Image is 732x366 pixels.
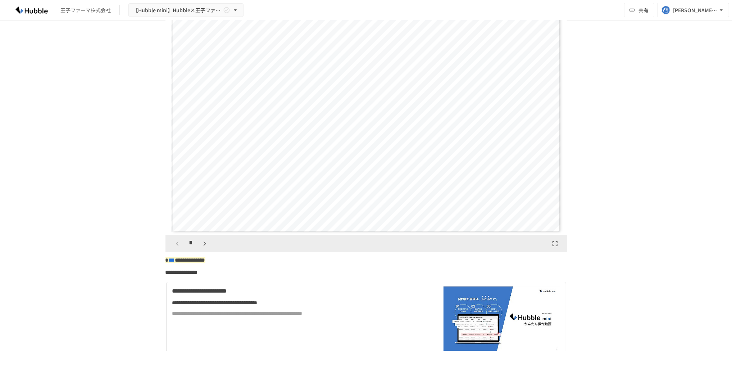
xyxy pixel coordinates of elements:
[9,4,55,16] img: HzDRNkGCf7KYO4GfwKnzITak6oVsp5RHeZBEM1dQFiQ
[165,10,567,235] div: Page 1
[128,3,244,17] button: 【Hubble mini】Hubble×王子ファーマ オンボーディングプロジェクト
[673,6,718,15] div: [PERSON_NAME][EMAIL_ADDRESS][PERSON_NAME][DOMAIN_NAME]
[638,6,649,14] span: 共有
[133,6,222,15] span: 【Hubble mini】Hubble×王子ファーマ オンボーディングプロジェクト
[657,3,729,17] button: [PERSON_NAME][EMAIL_ADDRESS][PERSON_NAME][DOMAIN_NAME]
[624,3,654,17] button: 共有
[60,6,111,14] div: 王子ファーマ株式会社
